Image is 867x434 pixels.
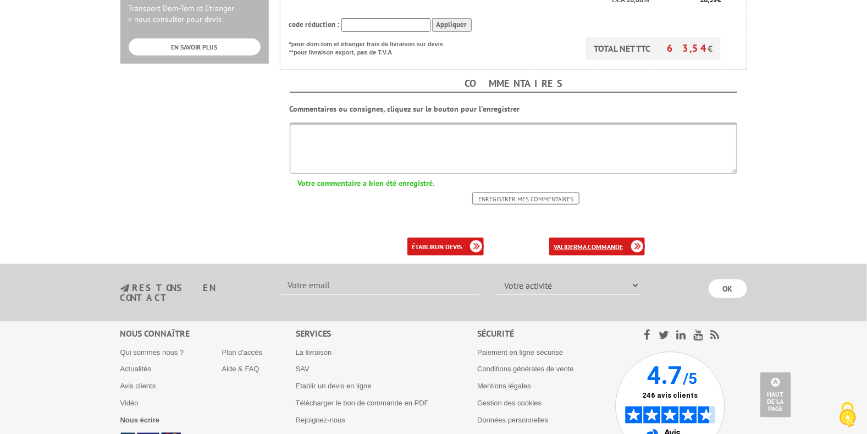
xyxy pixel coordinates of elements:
input: Enregistrer mes commentaires [472,193,579,205]
span: > nous consulter pour devis [129,14,222,24]
b: un devis [435,243,462,251]
a: La livraison [296,348,332,356]
input: OK [709,279,747,298]
a: Qui sommes nous ? [120,348,184,356]
a: Plan d'accès [222,348,262,356]
b: Commentaires ou consignes, cliquez sur le bouton pour l'enregistrer [290,104,520,114]
a: Rejoignez-nous [296,416,345,424]
a: établirun devis [407,238,484,256]
input: Appliquer [432,18,472,32]
a: Conditions générales de vente [477,365,574,373]
img: newsletter.jpg [120,284,129,293]
img: Cookies (fenêtre modale) [834,401,862,428]
a: validerma commande [549,238,645,256]
h4: Commentaires [290,75,737,93]
span: code réduction : [289,20,340,29]
button: Cookies (fenêtre modale) [829,397,867,434]
a: Paiement en ligne sécurisé [477,348,563,356]
input: Votre email [281,276,479,295]
a: Données personnelles [477,416,548,424]
a: Aide & FAQ [222,365,259,373]
a: EN SAVOIR PLUS [129,39,261,56]
p: *pour dom-tom et étranger frais de livraison sur devis **pour livraison export, pas de T.V.A [289,37,454,57]
p: TOTAL NET TTC € [586,37,721,60]
span: 63,54 [667,42,708,54]
b: ma commande [577,243,623,251]
a: Mentions légales [477,382,531,390]
a: Vidéo [120,399,139,407]
h3: restons en contact [120,283,265,303]
a: Télécharger le bon de commande en PDF [296,399,429,407]
a: Gestion des cookies [477,399,542,407]
a: Avis clients [120,382,156,390]
a: Nous écrire [120,416,160,424]
a: SAV [296,365,310,373]
a: Actualités [120,365,151,373]
a: Haut de la page [760,372,791,417]
div: Services [296,327,478,340]
p: Transport Dom-Tom et Etranger [129,3,261,25]
a: Etablir un devis en ligne [296,382,372,390]
div: Sécurité [477,327,615,340]
div: Nous connaître [120,327,296,340]
b: Votre commentaire a bien été enregistré. [298,178,435,188]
